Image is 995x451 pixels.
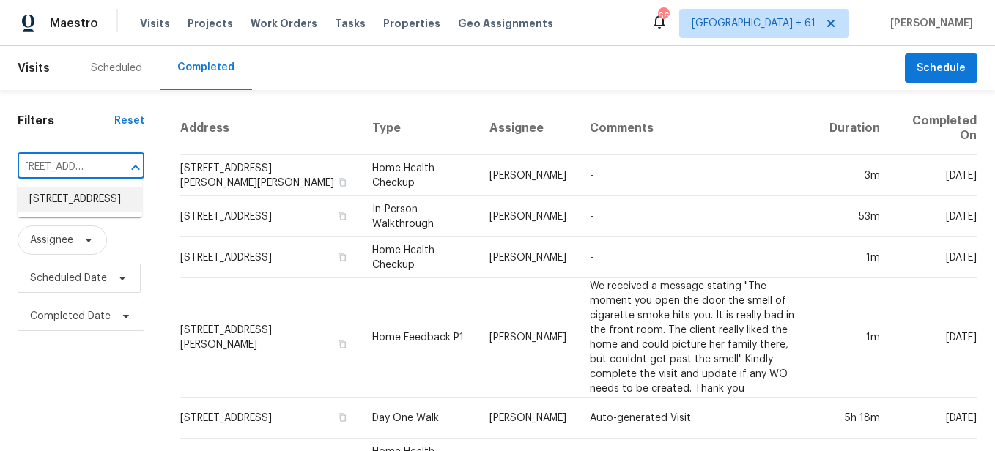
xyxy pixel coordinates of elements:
td: 1m [818,278,892,398]
td: [DATE] [892,278,977,398]
td: [DATE] [892,237,977,278]
td: Auto-generated Visit [578,398,818,439]
span: Completed Date [30,309,111,324]
span: Geo Assignments [458,16,553,31]
th: Completed On [892,102,977,155]
td: [STREET_ADDRESS] [180,196,360,237]
button: Copy Address [336,338,349,351]
span: [PERSON_NAME] [884,16,973,31]
td: [DATE] [892,155,977,196]
div: 662 [658,9,668,23]
span: Properties [383,16,440,31]
td: 1m [818,237,892,278]
button: Schedule [905,53,977,83]
td: - [578,237,818,278]
td: [STREET_ADDRESS] [180,237,360,278]
span: Projects [188,16,233,31]
span: Schedule [917,59,966,78]
span: Tasks [335,18,366,29]
button: Close [125,157,146,178]
span: Assignee [30,233,73,247]
td: [PERSON_NAME] [478,196,578,237]
td: [PERSON_NAME] [478,398,578,439]
h1: Filters [18,113,114,128]
li: [STREET_ADDRESS] [18,187,142,212]
button: Copy Address [336,176,349,189]
td: [PERSON_NAME] [478,237,578,278]
span: Visits [140,16,170,31]
td: 3m [818,155,892,196]
td: In-Person Walkthrough [360,196,478,237]
div: Completed [177,60,234,75]
td: Home Feedback P1 [360,278,478,398]
td: [DATE] [892,398,977,439]
span: Scheduled Date [30,271,107,286]
span: Visits [18,52,50,84]
button: Copy Address [336,411,349,424]
td: Home Health Checkup [360,237,478,278]
td: 5h 18m [818,398,892,439]
div: Scheduled [91,61,142,75]
td: [STREET_ADDRESS] [180,398,360,439]
span: Maestro [50,16,98,31]
th: Assignee [478,102,578,155]
td: - [578,196,818,237]
td: [STREET_ADDRESS][PERSON_NAME][PERSON_NAME] [180,155,360,196]
div: Reset [114,113,144,128]
button: Copy Address [336,209,349,223]
th: Duration [818,102,892,155]
td: Home Health Checkup [360,155,478,196]
td: - [578,155,818,196]
td: [DATE] [892,196,977,237]
td: [PERSON_NAME] [478,278,578,398]
th: Comments [578,102,818,155]
td: [PERSON_NAME] [478,155,578,196]
td: We received a message stating "The moment you open the door the smell of cigarette smoke hits you... [578,278,818,398]
button: Copy Address [336,250,349,264]
span: [GEOGRAPHIC_DATA] + 61 [692,16,815,31]
span: Work Orders [251,16,317,31]
td: [STREET_ADDRESS][PERSON_NAME] [180,278,360,398]
td: 53m [818,196,892,237]
td: Day One Walk [360,398,478,439]
input: Search for an address... [18,156,103,179]
th: Type [360,102,478,155]
th: Address [180,102,360,155]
